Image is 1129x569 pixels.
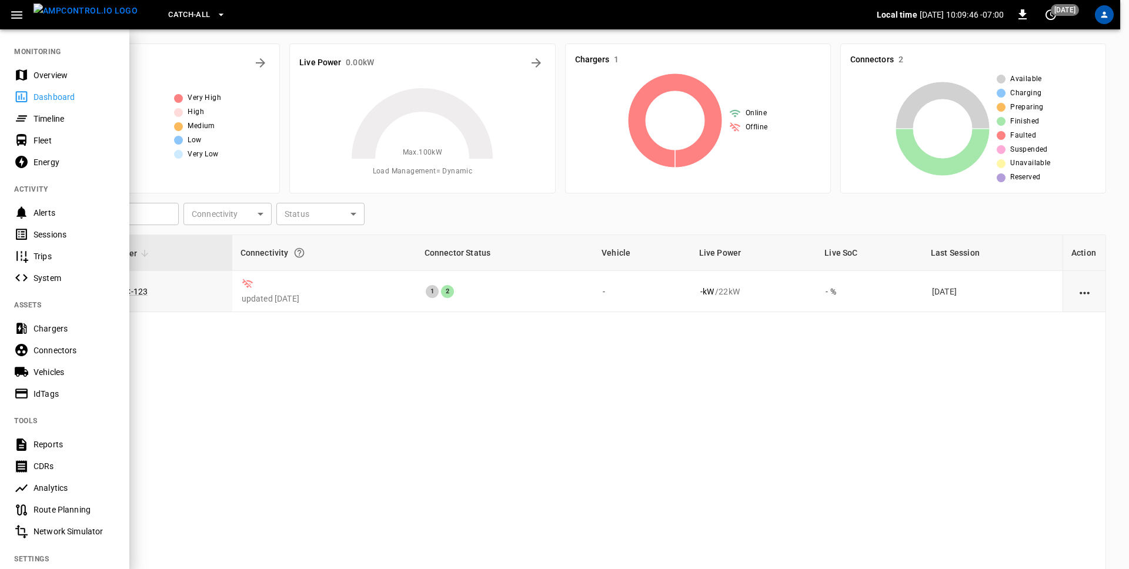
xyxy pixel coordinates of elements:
div: Analytics [34,482,115,494]
div: Chargers [34,323,115,334]
div: System [34,272,115,284]
span: Catch-all [168,8,210,22]
div: Alerts [34,207,115,219]
div: Sessions [34,229,115,240]
p: [DATE] 10:09:46 -07:00 [920,9,1004,21]
div: Connectors [34,344,115,356]
div: Fleet [34,135,115,146]
div: Route Planning [34,504,115,516]
div: Timeline [34,113,115,125]
div: Trips [34,250,115,262]
div: Network Simulator [34,526,115,537]
div: CDRs [34,460,115,472]
img: ampcontrol.io logo [34,4,138,18]
div: Dashboard [34,91,115,103]
div: IdTags [34,388,115,400]
p: Local time [877,9,917,21]
div: Reports [34,439,115,450]
div: profile-icon [1095,5,1114,24]
div: Energy [34,156,115,168]
div: Vehicles [34,366,115,378]
button: set refresh interval [1041,5,1060,24]
span: [DATE] [1051,4,1079,16]
div: Overview [34,69,115,81]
